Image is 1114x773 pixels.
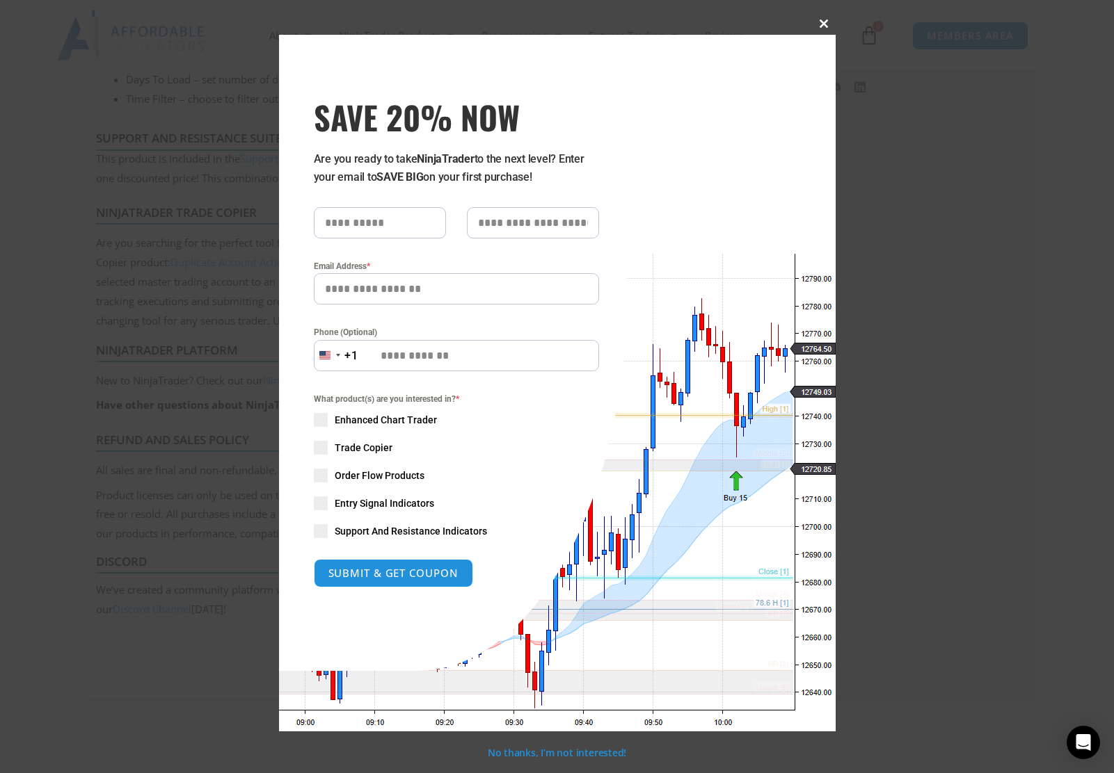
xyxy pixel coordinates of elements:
label: Enhanced Chart Trader [314,413,599,427]
span: What product(s) are you interested in? [314,392,599,406]
span: Entry Signal Indicators [335,496,434,510]
span: Enhanced Chart Trader [335,413,437,427]
div: Open Intercom Messenger [1067,726,1100,759]
span: Support And Resistance Indicators [335,524,487,538]
span: Trade Copier [335,441,392,455]
button: SUBMIT & GET COUPON [314,559,473,587]
label: Trade Copier [314,441,599,455]
span: Order Flow Products [335,469,424,482]
label: Support And Resistance Indicators [314,524,599,538]
label: Email Address [314,259,599,273]
a: No thanks, I’m not interested! [488,746,626,759]
label: Phone (Optional) [314,325,599,339]
span: SAVE 20% NOW [314,97,599,136]
p: Are you ready to take to the next level? Enter your email to on your first purchase! [314,150,599,186]
label: Order Flow Products [314,469,599,482]
div: +1 [344,347,358,365]
label: Entry Signal Indicators [314,496,599,510]
strong: SAVE BIG [376,170,423,184]
strong: NinjaTrader [417,152,474,165]
button: Selected country [314,340,358,371]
